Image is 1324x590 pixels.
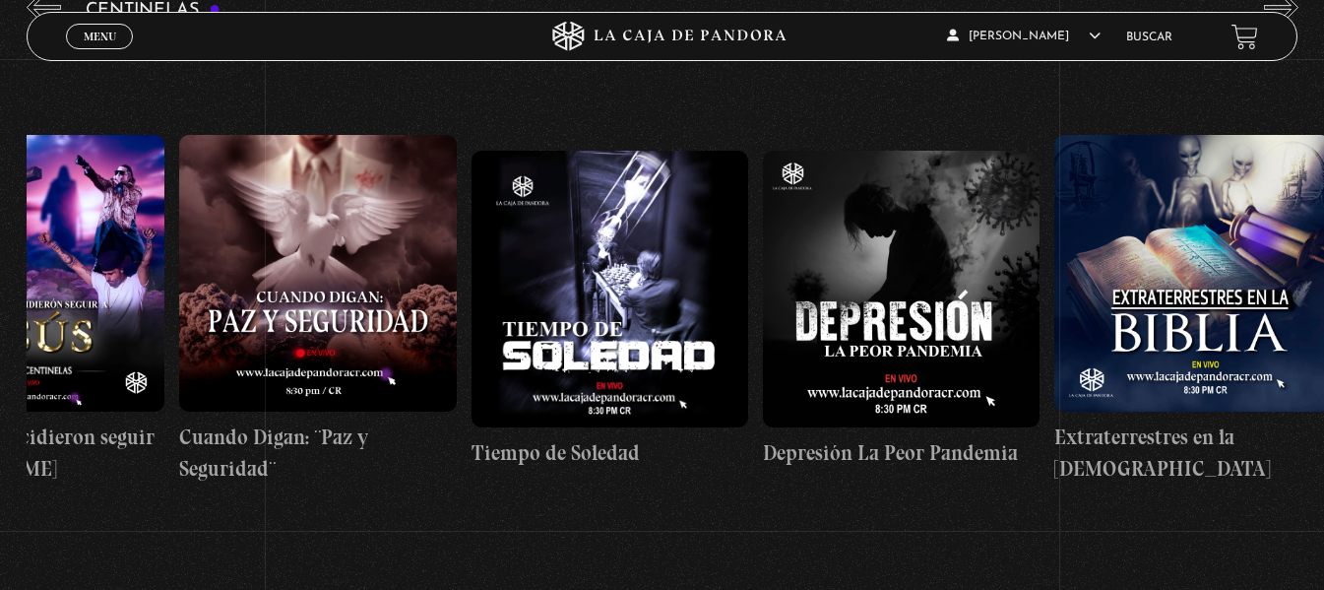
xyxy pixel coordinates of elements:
span: [PERSON_NAME] [947,31,1101,42]
a: Tiempo de Soledad [472,39,748,579]
h4: Cuando Digan: ¨Paz y Seguridad¨ [179,422,456,484]
a: Depresión La Peor Pandemia [763,39,1040,579]
h3: Centinelas [86,1,221,20]
h4: Tiempo de Soledad [472,437,748,469]
a: Cuando Digan: ¨Paz y Seguridad¨ [179,39,456,579]
span: Menu [84,31,116,42]
a: View your shopping cart [1231,23,1258,49]
a: Buscar [1126,32,1172,43]
span: Cerrar [77,47,123,61]
h4: Depresión La Peor Pandemia [763,437,1040,469]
